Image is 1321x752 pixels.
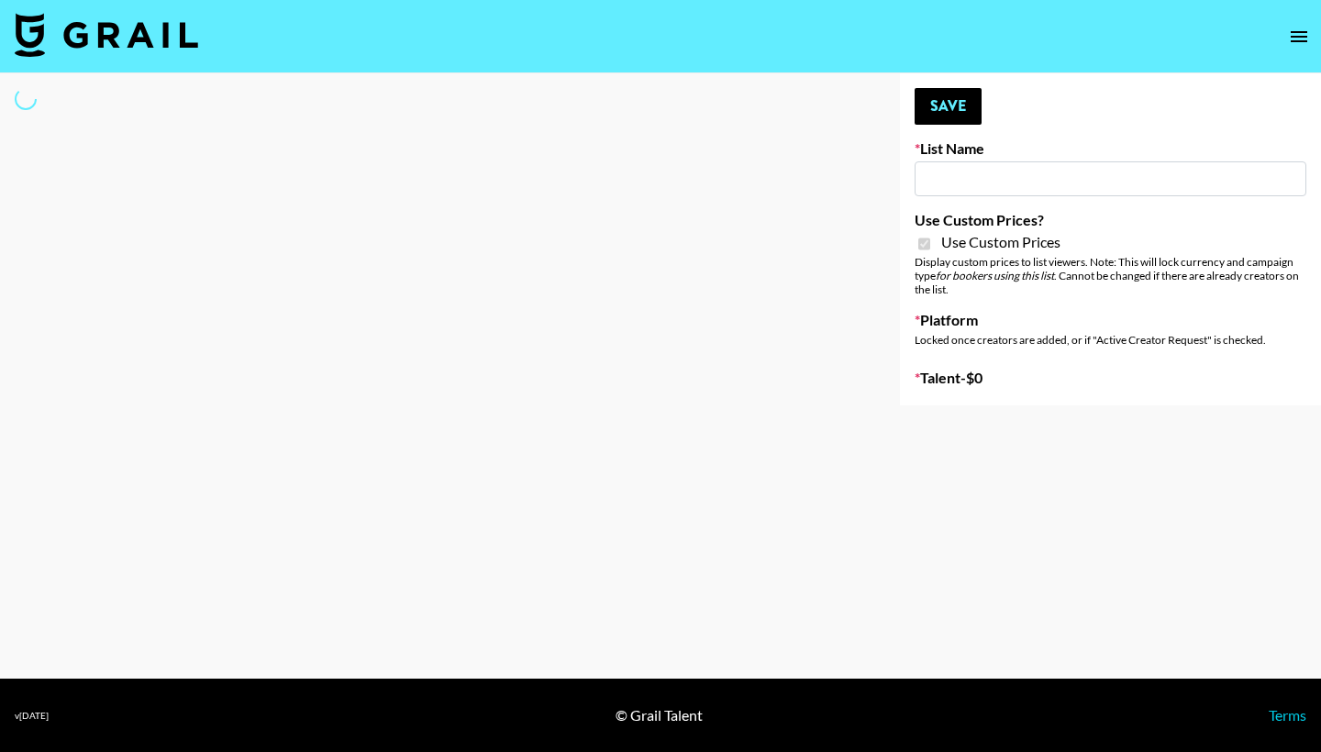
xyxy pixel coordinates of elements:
[915,88,982,125] button: Save
[15,13,198,57] img: Grail Talent
[915,255,1306,296] div: Display custom prices to list viewers. Note: This will lock currency and campaign type . Cannot b...
[936,269,1054,282] em: for bookers using this list
[915,311,1306,329] label: Platform
[941,233,1060,251] span: Use Custom Prices
[616,706,703,724] div: © Grail Talent
[915,139,1306,158] label: List Name
[1281,18,1317,55] button: open drawer
[915,369,1306,387] label: Talent - $ 0
[15,710,49,722] div: v [DATE]
[915,333,1306,347] div: Locked once creators are added, or if "Active Creator Request" is checked.
[1269,706,1306,724] a: Terms
[915,211,1306,229] label: Use Custom Prices?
